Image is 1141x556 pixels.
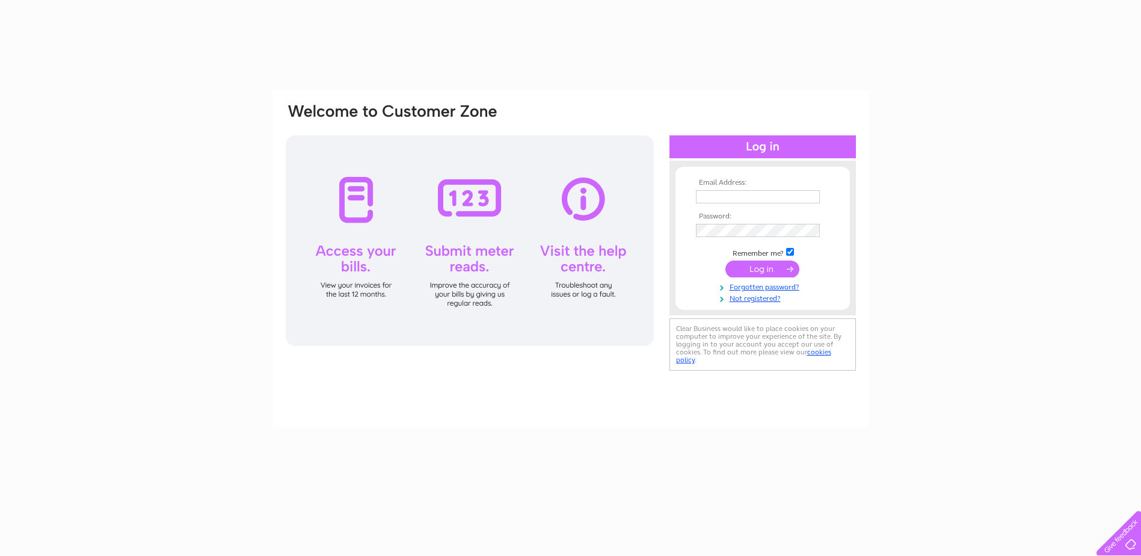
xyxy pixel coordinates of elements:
[693,179,832,187] th: Email Address:
[669,318,856,371] div: Clear Business would like to place cookies on your computer to improve your experience of the sit...
[725,261,799,277] input: Submit
[693,246,832,258] td: Remember me?
[693,212,832,221] th: Password:
[696,292,832,303] a: Not registered?
[676,348,831,364] a: cookies policy
[696,280,832,292] a: Forgotten password?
